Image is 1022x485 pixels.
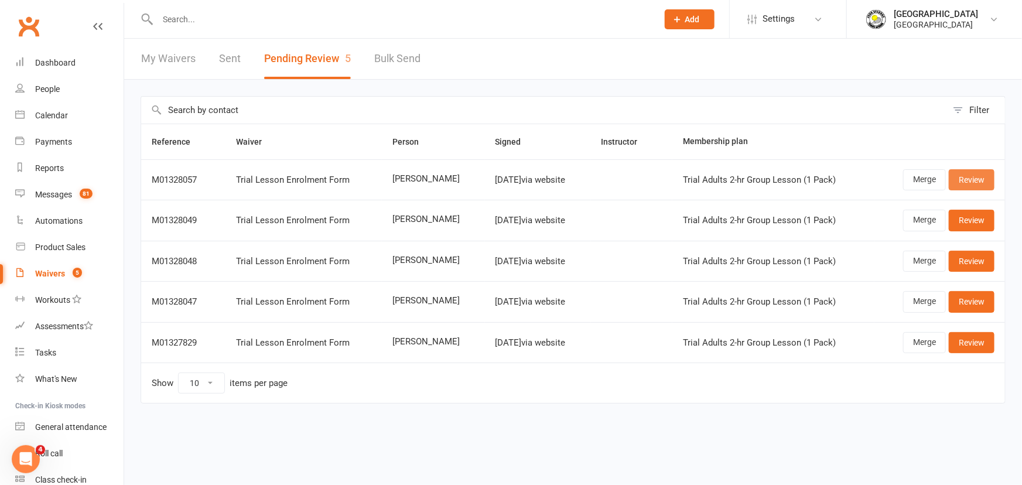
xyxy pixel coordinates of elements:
span: Instructor [601,137,651,146]
span: [PERSON_NAME] [392,255,474,265]
span: [PERSON_NAME] [392,174,474,184]
div: M01328057 [152,175,215,185]
a: Clubworx [14,12,43,41]
span: 81 [80,189,93,199]
span: Waiver [236,137,275,146]
div: [DATE] via website [495,175,580,185]
div: Show [152,373,288,394]
a: Roll call [15,440,124,467]
div: Filter [969,103,989,117]
a: People [15,76,124,103]
button: Pending Review5 [264,39,351,79]
a: Product Sales [15,234,124,261]
a: Merge [903,210,946,231]
span: Reference [152,137,203,146]
div: Trial Lesson Enrolment Form [236,257,371,267]
a: Sent [219,39,241,79]
span: 4 [36,445,45,455]
div: General attendance [35,422,107,432]
span: 5 [345,52,351,64]
input: Search by contact [141,97,947,124]
div: Trial Adults 2-hr Group Lesson (1 Pack) [683,175,864,185]
a: Review [949,251,994,272]
div: M01327829 [152,338,215,348]
a: Calendar [15,103,124,129]
div: Trial Lesson Enrolment Form [236,297,371,307]
a: Review [949,332,994,353]
span: Signed [495,137,534,146]
a: Workouts [15,287,124,313]
div: items per page [230,378,288,388]
th: Membership plan [672,124,874,159]
a: Dashboard [15,50,124,76]
div: Messages [35,190,72,199]
div: Reports [35,163,64,173]
div: Class check-in [35,475,87,484]
div: [GEOGRAPHIC_DATA] [894,9,978,19]
div: [GEOGRAPHIC_DATA] [894,19,978,30]
a: Bulk Send [374,39,421,79]
button: Reference [152,135,203,149]
span: [PERSON_NAME] [392,296,474,306]
div: M01328049 [152,216,215,226]
a: Tasks [15,340,124,366]
button: Waiver [236,135,275,149]
a: Merge [903,251,946,272]
a: Merge [903,291,946,312]
div: M01328048 [152,257,215,267]
div: Trial Adults 2-hr Group Lesson (1 Pack) [683,257,864,267]
div: Trial Lesson Enrolment Form [236,338,371,348]
a: My Waivers [141,39,196,79]
span: 5 [73,268,82,278]
span: Person [392,137,432,146]
button: Filter [947,97,1005,124]
a: What's New [15,366,124,392]
div: Roll call [35,449,63,458]
div: What's New [35,374,77,384]
div: Automations [35,216,83,226]
div: [DATE] via website [495,216,580,226]
a: General attendance kiosk mode [15,414,124,440]
a: Automations [15,208,124,234]
a: Merge [903,332,946,353]
div: Assessments [35,322,93,331]
button: Add [665,9,715,29]
button: Person [392,135,432,149]
img: thumb_image1754099813.png [864,8,888,31]
div: [DATE] via website [495,257,580,267]
button: Instructor [601,135,651,149]
div: Trial Adults 2-hr Group Lesson (1 Pack) [683,338,864,348]
div: [DATE] via website [495,297,580,307]
div: Trial Adults 2-hr Group Lesson (1 Pack) [683,216,864,226]
iframe: Intercom live chat [12,445,40,473]
div: [DATE] via website [495,338,580,348]
a: Payments [15,129,124,155]
div: Trial Lesson Enrolment Form [236,175,371,185]
a: Review [949,210,994,231]
div: Workouts [35,295,70,305]
div: Tasks [35,348,56,357]
span: [PERSON_NAME] [392,337,474,347]
div: M01328047 [152,297,215,307]
div: Calendar [35,111,68,120]
button: Signed [495,135,534,149]
div: Trial Lesson Enrolment Form [236,216,371,226]
a: Waivers 5 [15,261,124,287]
div: Product Sales [35,243,86,252]
div: Payments [35,137,72,146]
div: People [35,84,60,94]
a: Reports [15,155,124,182]
div: Dashboard [35,58,76,67]
input: Search... [154,11,650,28]
a: Review [949,169,994,190]
a: Assessments [15,313,124,340]
span: Settings [763,6,795,32]
a: Review [949,291,994,312]
span: [PERSON_NAME] [392,214,474,224]
div: Trial Adults 2-hr Group Lesson (1 Pack) [683,297,864,307]
a: Messages 81 [15,182,124,208]
div: Waivers [35,269,65,278]
a: Merge [903,169,946,190]
span: Add [685,15,700,24]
